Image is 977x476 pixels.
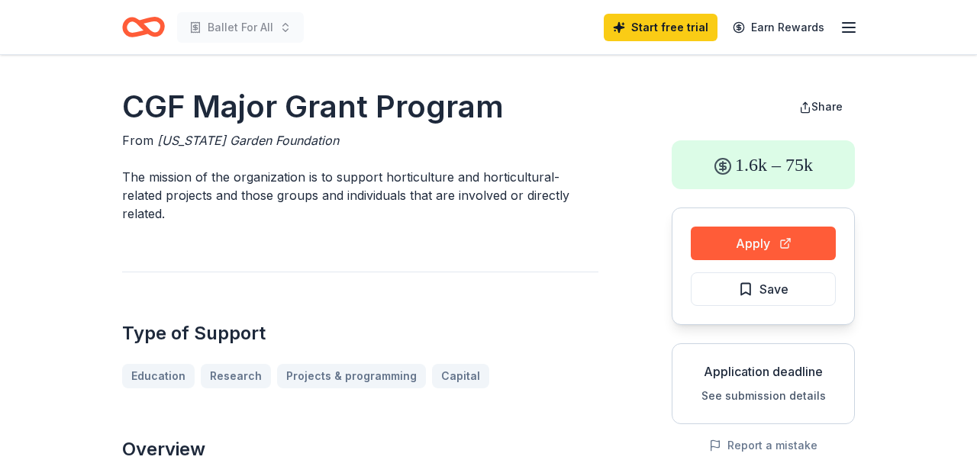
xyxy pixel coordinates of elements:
span: Ballet For All [208,18,273,37]
div: Application deadline [685,362,842,381]
h2: Overview [122,437,598,462]
a: Research [201,364,271,388]
a: Capital [432,364,489,388]
button: Ballet For All [177,12,304,43]
button: Save [691,272,836,306]
div: From [122,131,598,150]
a: Education [122,364,195,388]
span: Share [811,100,843,113]
button: Share [787,92,855,122]
button: Apply [691,227,836,260]
p: The mission of the organization is to support horticulture and horticultural-related projects and... [122,168,598,223]
a: Earn Rewards [724,14,834,41]
button: See submission details [701,387,826,405]
h1: CGF Major Grant Program [122,85,598,128]
a: Projects & programming [277,364,426,388]
span: Save [759,279,788,299]
a: Home [122,9,165,45]
a: Start free trial [604,14,717,41]
span: [US_STATE] Garden Foundation [157,133,339,148]
div: 1.6k – 75k [672,140,855,189]
h2: Type of Support [122,321,598,346]
button: Report a mistake [709,436,817,455]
